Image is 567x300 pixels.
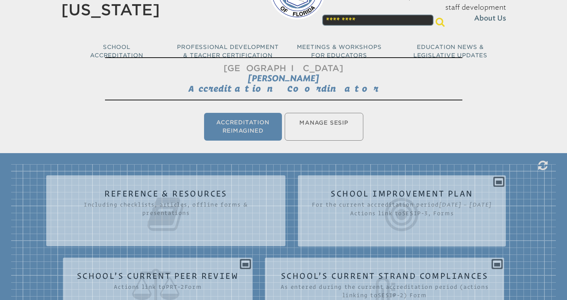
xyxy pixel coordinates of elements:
[474,13,506,24] span: About Us
[90,44,143,59] span: School Accreditation
[60,189,272,234] h2: Reference & Resources
[312,189,492,234] h2: School Improvement Plan
[188,84,379,93] span: Accreditation Coordinator
[177,44,278,59] span: Professional Development & Teacher Certification
[204,113,282,141] li: Accreditation Reimagined
[297,44,382,59] span: Meetings & Workshops for Educators
[248,73,319,83] span: [PERSON_NAME]
[413,44,487,59] span: Education News & Legislative Updates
